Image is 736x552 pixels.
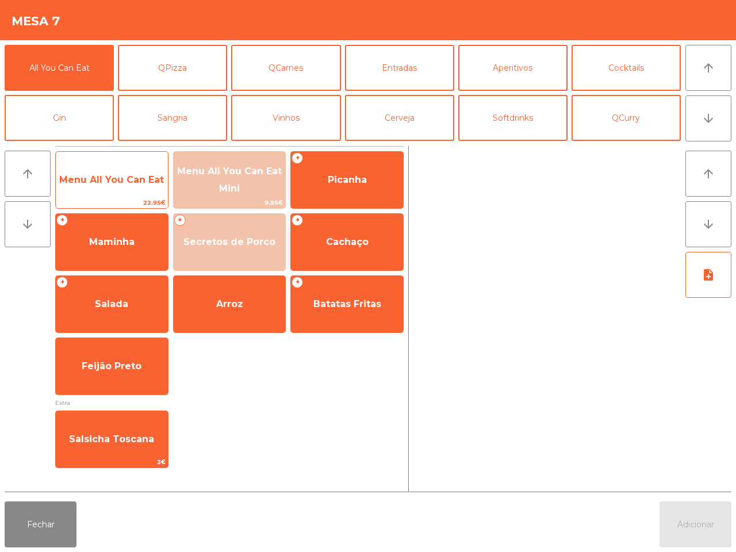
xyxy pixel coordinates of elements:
button: Cocktails [572,45,681,91]
button: Cerveja [345,95,454,141]
i: arrow_downward [701,112,715,125]
button: Softdrinks [458,95,568,141]
h4: Mesa 7 [11,13,60,30]
span: Salada [95,298,128,309]
span: + [292,277,303,288]
i: note_add [701,268,715,282]
i: arrow_upward [21,167,34,181]
span: Feijão Preto [82,361,141,371]
button: arrow_downward [5,201,51,247]
span: Maminha [89,236,135,247]
span: Cachaço [326,236,369,247]
button: Gin [5,95,114,141]
span: + [292,214,303,226]
button: Entradas [345,45,454,91]
button: Sangria [118,95,227,141]
span: Menu All You Can Eat [59,174,164,185]
i: arrow_upward [701,61,715,75]
span: 22.95€ [56,197,168,208]
button: arrow_downward [685,201,731,247]
span: Extra [55,397,404,408]
button: arrow_upward [5,151,51,197]
span: + [174,214,186,226]
i: arrow_upward [701,167,715,181]
span: Picanha [328,174,367,185]
span: Salsicha Toscana [69,434,154,444]
button: Aperitivos [458,45,568,91]
span: 9.95€ [174,197,286,208]
button: QPizza [118,45,227,91]
button: QCarnes [231,45,340,91]
button: Vinhos [231,95,340,141]
button: Fechar [5,501,76,547]
button: note_add [685,252,731,298]
i: arrow_downward [21,217,34,231]
span: Secretos de Porco [183,236,275,247]
span: + [292,152,303,164]
i: arrow_downward [701,217,715,231]
button: All You Can Eat [5,45,114,91]
span: Batatas Fritas [313,298,381,309]
button: arrow_upward [685,151,731,197]
button: QCurry [572,95,681,141]
span: Menu All You Can Eat Mini [177,166,282,194]
button: arrow_upward [685,45,731,91]
span: Arroz [216,298,243,309]
span: 3€ [56,457,168,467]
span: + [56,214,68,226]
span: + [56,277,68,288]
button: arrow_downward [685,95,731,141]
